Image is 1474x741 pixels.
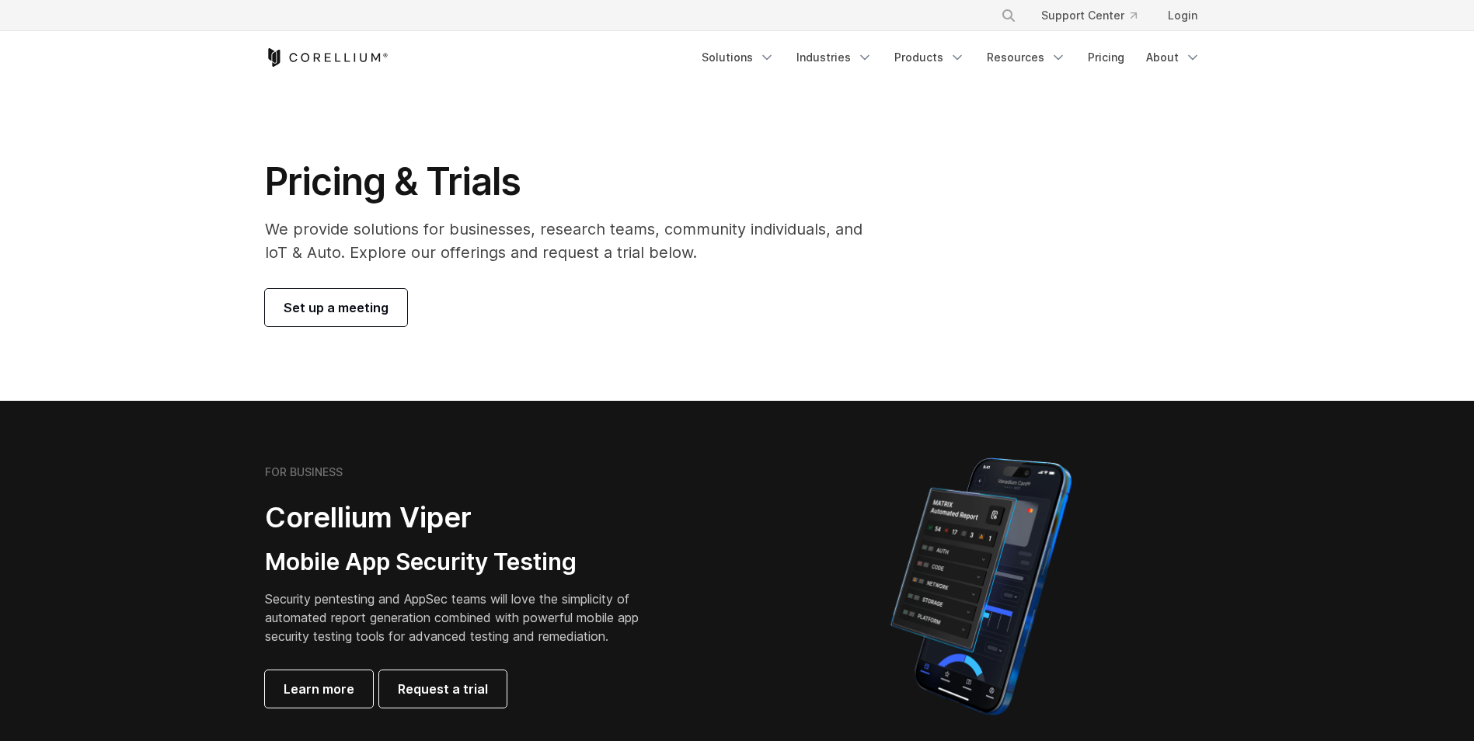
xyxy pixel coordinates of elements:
span: Learn more [284,680,354,698]
div: Navigation Menu [692,43,1210,71]
h2: Corellium Viper [265,500,663,535]
h1: Pricing & Trials [265,158,884,205]
button: Search [995,2,1023,30]
img: Corellium MATRIX automated report on iPhone showing app vulnerability test results across securit... [864,451,1098,722]
a: Learn more [265,670,373,708]
p: Security pentesting and AppSec teams will love the simplicity of automated report generation comb... [265,590,663,645]
span: Set up a meeting [284,298,389,317]
span: Request a trial [398,680,488,698]
a: Request a trial [379,670,507,708]
a: Support Center [1029,2,1149,30]
a: Products [885,43,974,71]
p: We provide solutions for businesses, research teams, community individuals, and IoT & Auto. Explo... [265,217,884,264]
a: Corellium Home [265,48,389,67]
a: Resources [977,43,1075,71]
a: Set up a meeting [265,289,407,326]
a: Pricing [1078,43,1134,71]
a: About [1137,43,1210,71]
a: Industries [787,43,882,71]
h6: FOR BUSINESS [265,465,343,479]
div: Navigation Menu [982,2,1210,30]
a: Solutions [692,43,784,71]
h3: Mobile App Security Testing [265,548,663,577]
a: Login [1155,2,1210,30]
